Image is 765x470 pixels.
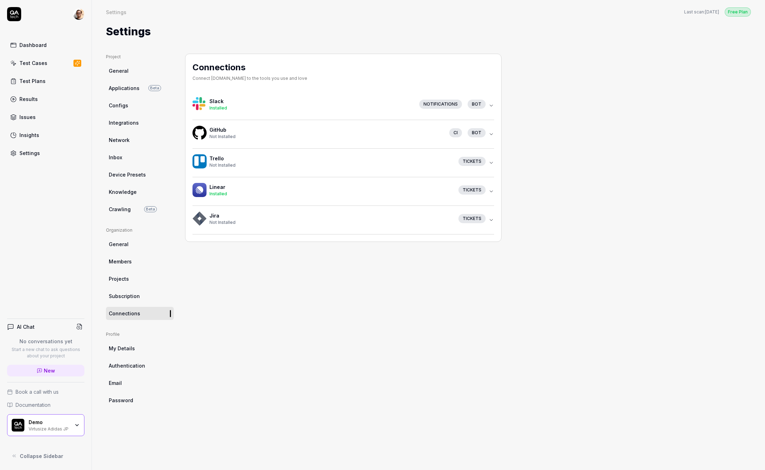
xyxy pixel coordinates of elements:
[109,102,128,109] span: Configs
[106,82,174,95] a: ApplicationsBeta
[19,77,46,85] div: Test Plans
[29,426,70,431] div: Virtusize Adidas JP
[192,120,494,148] button: HackofficeGitHubNot InstalledCIbot
[684,9,719,15] span: Last scan:
[106,307,174,320] a: Connections
[109,188,137,196] span: Knowledge
[106,116,174,129] a: Integrations
[19,131,39,139] div: Insights
[106,359,174,372] a: Authentication
[29,419,70,426] div: Demo
[209,126,444,133] h4: GitHub
[19,41,47,49] div: Dashboard
[109,136,130,144] span: Network
[148,85,161,91] span: Beta
[705,9,719,14] time: [DATE]
[192,149,494,177] button: HackofficeTrelloNot InstalledTickets
[192,126,207,140] img: Hackoffice
[7,365,84,376] a: New
[209,220,236,225] span: Not Installed
[109,379,122,387] span: Email
[106,185,174,198] a: Knowledge
[106,8,126,16] div: Settings
[19,95,38,103] div: Results
[192,61,307,74] h2: Connections
[106,64,174,77] a: General
[20,452,63,460] span: Collapse Sidebar
[7,38,84,52] a: Dashboard
[106,99,174,112] a: Configs
[449,128,462,137] div: CI
[7,74,84,88] a: Test Plans
[7,346,84,359] p: Start a new chat to ask questions about your project
[725,7,751,17] button: Free Plan
[106,54,174,60] div: Project
[468,128,486,137] div: bot
[7,338,84,345] p: No conversations yet
[109,154,122,161] span: Inbox
[192,177,494,206] button: HackofficeLinearInstalledTickets
[109,397,133,404] span: Password
[19,59,47,67] div: Test Cases
[109,206,131,213] span: Crawling
[209,105,227,111] span: Installed
[144,206,157,212] span: Beta
[7,110,84,124] a: Issues
[17,323,35,331] h4: AI Chat
[192,75,307,82] div: Connect [DOMAIN_NAME] to the tools you use and love
[209,97,414,105] h4: Slack
[209,162,236,168] span: Not Installed
[458,185,486,195] div: Tickets
[109,362,145,369] span: Authentication
[7,449,84,463] button: Collapse Sidebar
[192,183,207,197] img: Hackoffice
[209,155,453,162] h4: Trello
[19,113,36,121] div: Issues
[44,367,55,374] span: New
[12,419,24,432] img: Demo Logo
[109,171,146,178] span: Device Presets
[458,214,486,223] div: Tickets
[7,414,84,436] button: Demo LogoDemoVirtusize Adidas JP
[109,119,139,126] span: Integrations
[106,238,174,251] a: General
[16,388,59,395] span: Book a call with us
[209,183,453,191] h4: Linear
[106,342,174,355] a: My Details
[109,292,140,300] span: Subscription
[109,345,135,352] span: My Details
[684,9,719,15] button: Last scan:[DATE]
[106,133,174,147] a: Network
[106,255,174,268] a: Members
[209,212,453,219] h4: Jira
[192,212,207,226] img: Hackoffice
[7,146,84,160] a: Settings
[192,97,207,111] img: Hackoffice
[419,100,462,109] div: Notifications
[7,92,84,106] a: Results
[109,310,140,317] span: Connections
[19,149,40,157] div: Settings
[209,191,227,196] span: Installed
[109,258,132,265] span: Members
[7,56,84,70] a: Test Cases
[106,394,174,407] a: Password
[106,331,174,338] div: Profile
[458,157,486,166] div: Tickets
[106,272,174,285] a: Projects
[73,8,84,20] img: 704fe57e-bae9-4a0d-8bcb-c4203d9f0bb2.jpeg
[209,134,236,139] span: Not Installed
[7,388,84,395] a: Book a call with us
[192,91,494,120] button: HackofficeSlackInstalledNotificationsbot
[16,401,51,409] span: Documentation
[109,275,129,282] span: Projects
[109,67,129,75] span: General
[7,128,84,142] a: Insights
[109,240,129,248] span: General
[468,100,486,109] div: bot
[106,151,174,164] a: Inbox
[106,168,174,181] a: Device Presets
[106,376,174,389] a: Email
